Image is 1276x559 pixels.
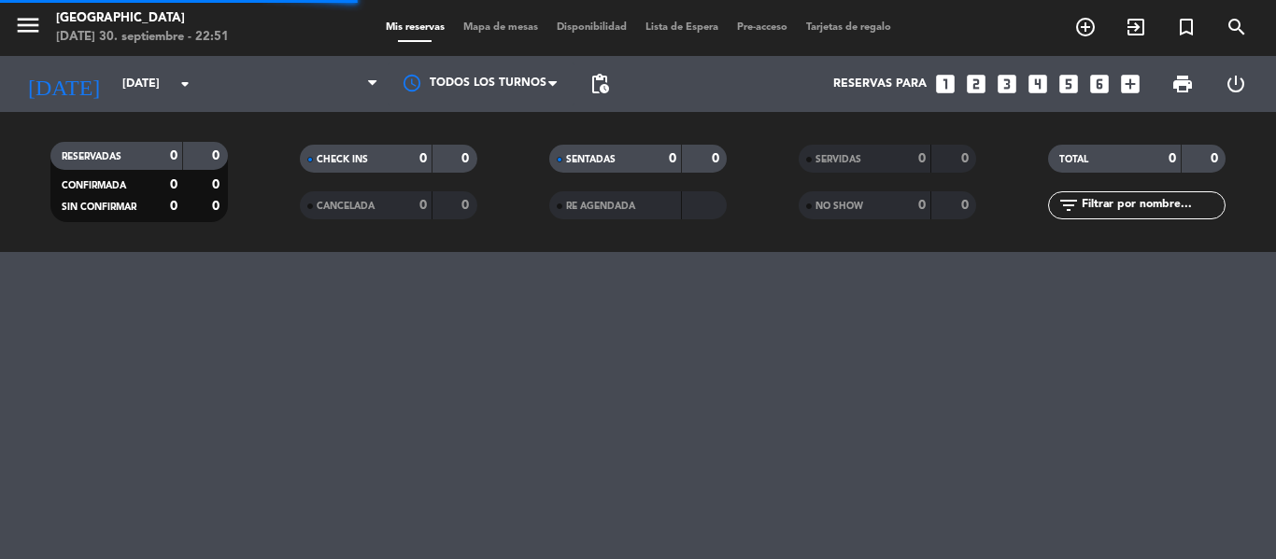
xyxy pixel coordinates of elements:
[1225,73,1247,95] i: power_settings_new
[56,28,229,47] div: [DATE] 30. septiembre - 22:51
[14,11,42,39] i: menu
[728,22,797,33] span: Pre-acceso
[212,149,223,162] strong: 0
[961,199,972,212] strong: 0
[170,149,177,162] strong: 0
[454,22,547,33] span: Mapa de mesas
[174,73,196,95] i: arrow_drop_down
[833,77,927,91] span: Reservas para
[170,200,177,213] strong: 0
[566,155,616,164] span: SENTADAS
[1056,72,1081,96] i: looks_5
[317,202,375,211] span: CANCELADA
[419,199,427,212] strong: 0
[461,199,473,212] strong: 0
[1026,72,1050,96] i: looks_4
[419,152,427,165] strong: 0
[1087,72,1112,96] i: looks_6
[317,155,368,164] span: CHECK INS
[1175,16,1198,38] i: turned_in_not
[1125,16,1147,38] i: exit_to_app
[14,11,42,46] button: menu
[62,203,136,212] span: SIN CONFIRMAR
[56,9,229,28] div: [GEOGRAPHIC_DATA]
[566,202,635,211] span: RE AGENDADA
[995,72,1019,96] i: looks_3
[1080,195,1225,216] input: Filtrar por nombre...
[212,200,223,213] strong: 0
[918,199,926,212] strong: 0
[712,152,723,165] strong: 0
[961,152,972,165] strong: 0
[636,22,728,33] span: Lista de Espera
[62,181,126,190] span: CONFIRMADA
[1169,152,1176,165] strong: 0
[1118,72,1142,96] i: add_box
[14,63,113,105] i: [DATE]
[815,202,863,211] span: NO SHOW
[815,155,861,164] span: SERVIDAS
[1057,194,1080,217] i: filter_list
[1209,56,1262,112] div: LOG OUT
[918,152,926,165] strong: 0
[170,178,177,191] strong: 0
[669,152,676,165] strong: 0
[1074,16,1097,38] i: add_circle_outline
[1211,152,1222,165] strong: 0
[933,72,957,96] i: looks_one
[461,152,473,165] strong: 0
[1171,73,1194,95] span: print
[588,73,611,95] span: pending_actions
[376,22,454,33] span: Mis reservas
[1226,16,1248,38] i: search
[62,152,121,161] span: RESERVADAS
[964,72,988,96] i: looks_two
[797,22,900,33] span: Tarjetas de regalo
[547,22,636,33] span: Disponibilidad
[1059,155,1088,164] span: TOTAL
[212,178,223,191] strong: 0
